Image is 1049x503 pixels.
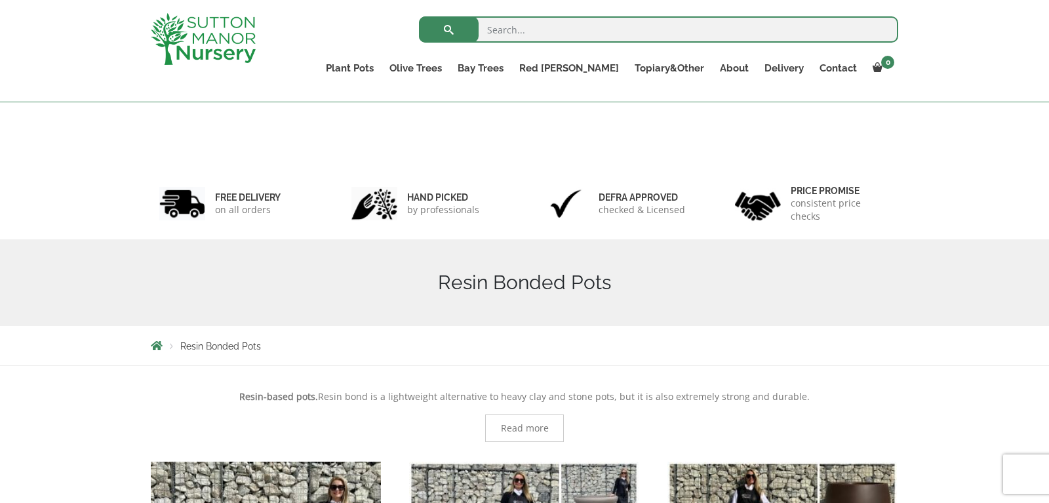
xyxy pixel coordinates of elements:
img: 4.jpg [735,184,781,224]
span: Read more [501,424,549,433]
p: consistent price checks [791,197,890,223]
nav: Breadcrumbs [151,340,898,351]
img: 2.jpg [351,187,397,220]
h6: FREE DELIVERY [215,191,281,203]
input: Search... [419,16,898,43]
a: Red [PERSON_NAME] [511,59,627,77]
h6: hand picked [407,191,479,203]
a: Delivery [757,59,812,77]
p: on all orders [215,203,281,216]
strong: Resin-based pots. [239,390,318,403]
p: Resin bond is a lightweight alternative to heavy clay and stone pots, but it is also extremely st... [151,389,898,405]
a: About [712,59,757,77]
h6: Defra approved [599,191,685,203]
a: Olive Trees [382,59,450,77]
span: 0 [881,56,894,69]
a: Plant Pots [318,59,382,77]
span: Resin Bonded Pots [180,341,261,352]
a: Topiary&Other [627,59,712,77]
h1: Resin Bonded Pots [151,271,898,294]
img: logo [151,13,256,65]
a: 0 [865,59,898,77]
a: Bay Trees [450,59,511,77]
p: checked & Licensed [599,203,685,216]
a: Contact [812,59,865,77]
img: 3.jpg [543,187,589,220]
h6: Price promise [791,185,890,197]
img: 1.jpg [159,187,205,220]
p: by professionals [407,203,479,216]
